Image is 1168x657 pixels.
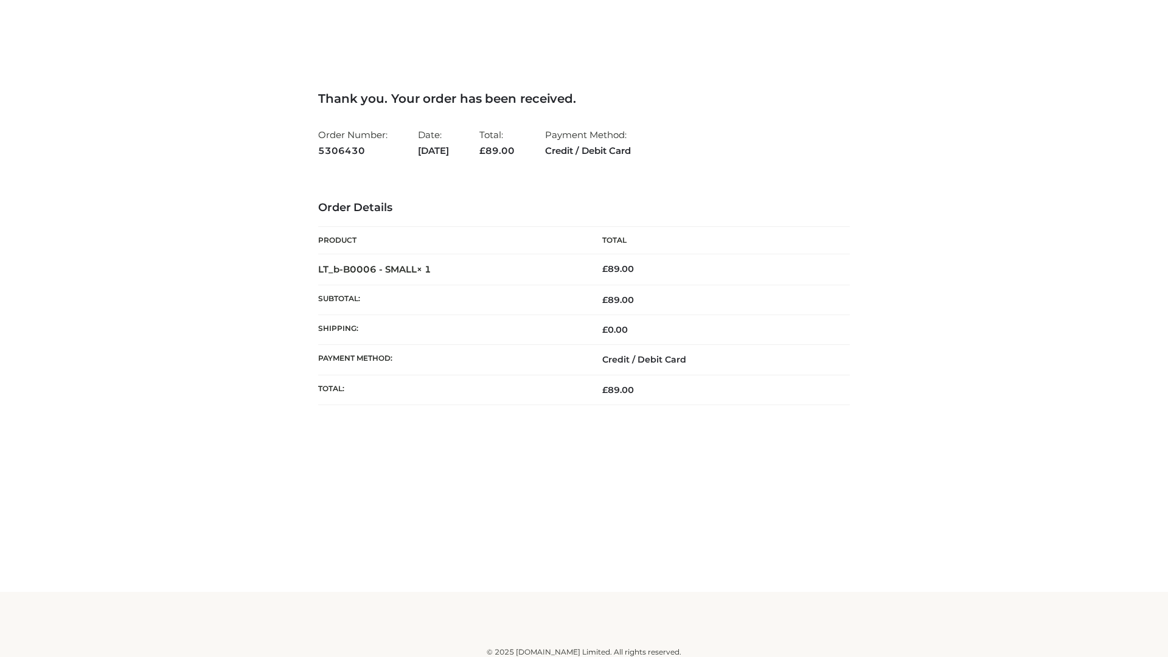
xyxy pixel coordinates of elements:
th: Payment method: [318,345,584,375]
span: £ [602,294,608,305]
span: 89.00 [602,384,634,395]
li: Order Number: [318,124,388,161]
span: 89.00 [479,145,515,156]
h3: Order Details [318,201,850,215]
bdi: 0.00 [602,324,628,335]
span: £ [479,145,485,156]
span: £ [602,324,608,335]
li: Total: [479,124,515,161]
span: 89.00 [602,294,634,305]
th: Shipping: [318,315,584,345]
th: Product [318,227,584,254]
li: Payment Method: [545,124,631,161]
strong: × 1 [417,263,431,275]
li: Date: [418,124,449,161]
th: Total: [318,375,584,405]
bdi: 89.00 [602,263,634,274]
th: Subtotal: [318,285,584,315]
span: £ [602,384,608,395]
td: Credit / Debit Card [584,345,850,375]
span: £ [602,263,608,274]
strong: [DATE] [418,143,449,159]
th: Total [584,227,850,254]
strong: Credit / Debit Card [545,143,631,159]
strong: LT_b-B0006 - SMALL [318,263,431,275]
strong: 5306430 [318,143,388,159]
h3: Thank you. Your order has been received. [318,91,850,106]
